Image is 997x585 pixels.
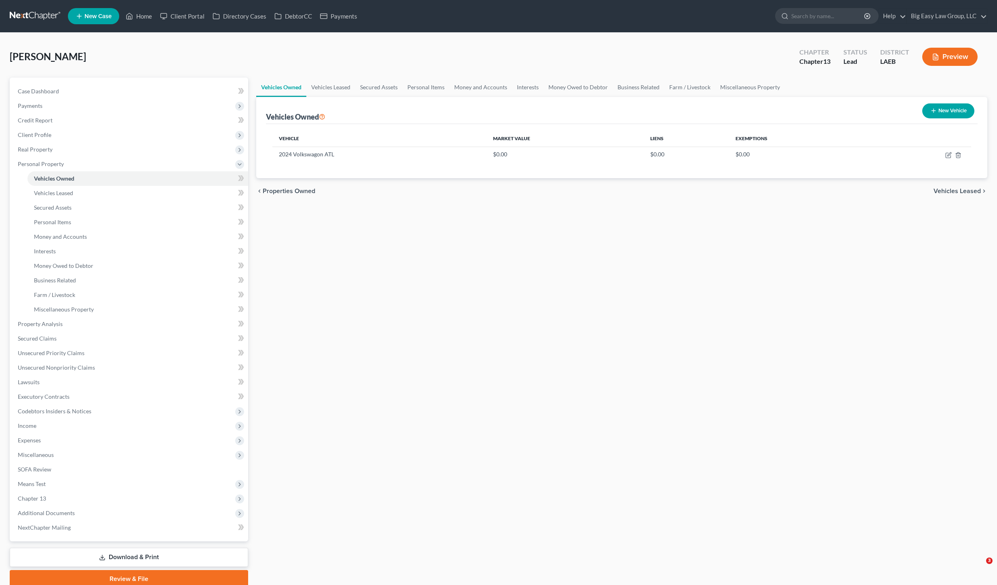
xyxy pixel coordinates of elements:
div: Vehicles Owned [266,112,325,122]
a: Executory Contracts [11,389,248,404]
div: Lead [843,57,867,66]
span: Vehicles Owned [34,175,74,182]
span: Codebtors Insiders & Notices [18,408,91,415]
a: Farm / Livestock [27,288,248,302]
a: Money and Accounts [449,78,512,97]
span: Farm / Livestock [34,291,75,298]
a: Vehicles Owned [27,171,248,186]
a: Help [879,9,906,23]
span: Means Test [18,480,46,487]
span: Unsecured Priority Claims [18,349,84,356]
a: Business Related [27,273,248,288]
button: Vehicles Leased chevron_right [934,188,987,194]
span: Payments [18,102,42,109]
div: Status [843,48,867,57]
input: Search by name... [791,8,865,23]
a: Case Dashboard [11,84,248,99]
span: 13 [823,57,830,65]
button: New Vehicle [922,103,974,118]
span: Secured Claims [18,335,57,342]
a: Payments [316,9,361,23]
a: Big Easy Law Group, LLC [907,9,987,23]
th: Liens [644,130,729,147]
span: Secured Assets [34,204,72,211]
button: Preview [922,48,978,66]
a: Personal Items [27,215,248,229]
span: Client Profile [18,131,51,138]
a: SOFA Review [11,462,248,477]
span: SOFA Review [18,466,51,473]
td: $0.00 [729,147,870,162]
a: DebtorCC [270,9,316,23]
td: $0.00 [644,147,729,162]
span: Real Property [18,146,53,153]
a: Credit Report [11,113,248,128]
span: New Case [84,13,112,19]
a: Money Owed to Debtor [544,78,613,97]
a: Farm / Livestock [664,78,715,97]
span: Chapter 13 [18,495,46,502]
div: Chapter [799,57,830,66]
th: Market Value [487,130,644,147]
span: Case Dashboard [18,88,59,95]
div: District [880,48,909,57]
a: Lawsuits [11,375,248,389]
a: Secured Claims [11,331,248,346]
span: Business Related [34,277,76,284]
a: Vehicles Owned [256,78,306,97]
td: 2024 Volkswagon ATL [272,147,487,162]
th: Vehicle [272,130,487,147]
span: Executory Contracts [18,393,70,400]
a: Money Owed to Debtor [27,259,248,273]
div: LAEB [880,57,909,66]
button: chevron_left Properties Owned [256,188,315,194]
span: Money Owed to Debtor [34,262,93,269]
a: Secured Assets [27,200,248,215]
a: Business Related [613,78,664,97]
a: Personal Items [403,78,449,97]
span: Unsecured Nonpriority Claims [18,364,95,371]
span: Miscellaneous [18,451,54,458]
span: Vehicles Leased [34,189,73,196]
iframe: Intercom live chat [970,558,989,577]
i: chevron_right [981,188,987,194]
span: Vehicles Leased [934,188,981,194]
th: Exemptions [729,130,870,147]
a: Money and Accounts [27,229,248,244]
span: Money and Accounts [34,233,87,240]
a: Directory Cases [209,9,270,23]
a: Unsecured Nonpriority Claims [11,360,248,375]
span: Lawsuits [18,379,40,385]
a: Interests [27,244,248,259]
span: [PERSON_NAME] [10,51,86,62]
span: Expenses [18,437,41,444]
span: NextChapter Mailing [18,524,71,531]
td: $0.00 [487,147,644,162]
span: Income [18,422,36,429]
a: Client Portal [156,9,209,23]
span: Properties Owned [263,188,315,194]
a: Vehicles Leased [27,186,248,200]
span: Miscellaneous Property [34,306,94,313]
a: Interests [512,78,544,97]
a: Property Analysis [11,317,248,331]
span: Additional Documents [18,509,75,516]
a: Vehicles Leased [306,78,355,97]
a: Miscellaneous Property [715,78,785,97]
span: Property Analysis [18,320,63,327]
a: Miscellaneous Property [27,302,248,317]
span: Personal Items [34,219,71,225]
span: Interests [34,248,56,255]
span: Credit Report [18,117,53,124]
a: NextChapter Mailing [11,520,248,535]
a: Home [122,9,156,23]
span: Personal Property [18,160,64,167]
a: Unsecured Priority Claims [11,346,248,360]
a: Secured Assets [355,78,403,97]
i: chevron_left [256,188,263,194]
div: Chapter [799,48,830,57]
a: Download & Print [10,548,248,567]
span: 3 [986,558,993,564]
